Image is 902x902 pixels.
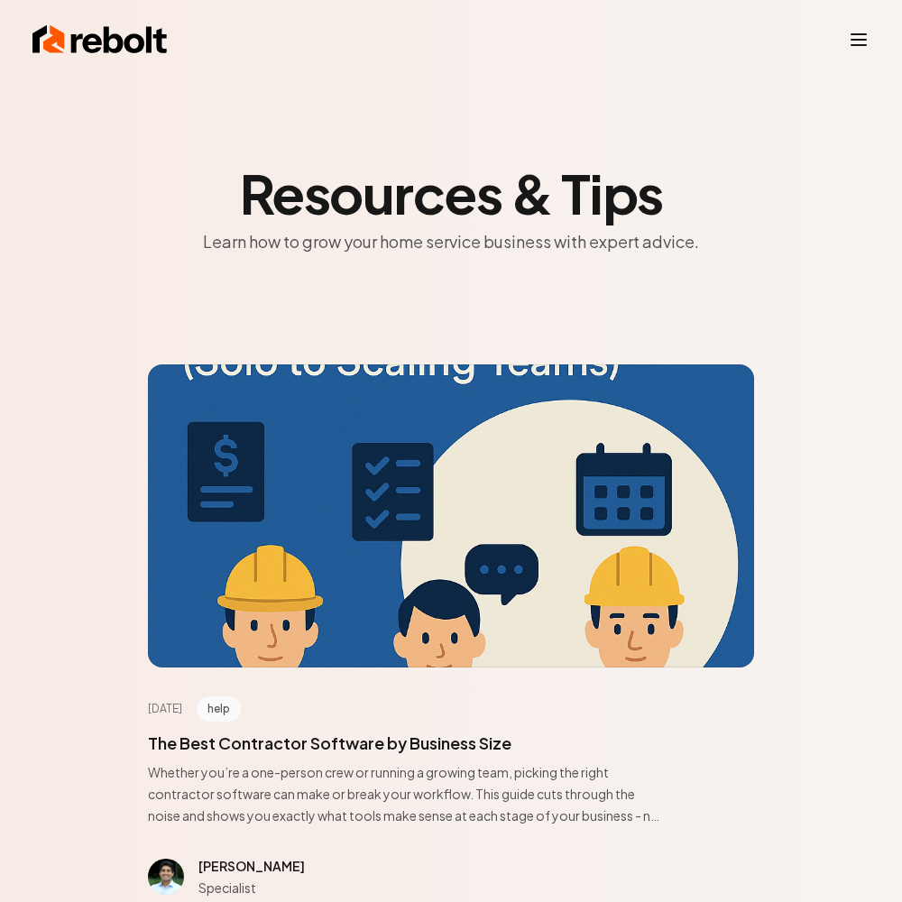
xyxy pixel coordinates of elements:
img: Rebolt Logo [32,22,168,58]
p: Learn how to grow your home service business with expert advice. [148,227,754,256]
span: [PERSON_NAME] [198,858,305,874]
a: The Best Contractor Software by Business Size [148,732,511,753]
time: [DATE] [148,702,182,716]
button: Toggle mobile menu [848,29,870,51]
span: help [197,696,241,722]
h2: Resources & Tips [148,166,754,220]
